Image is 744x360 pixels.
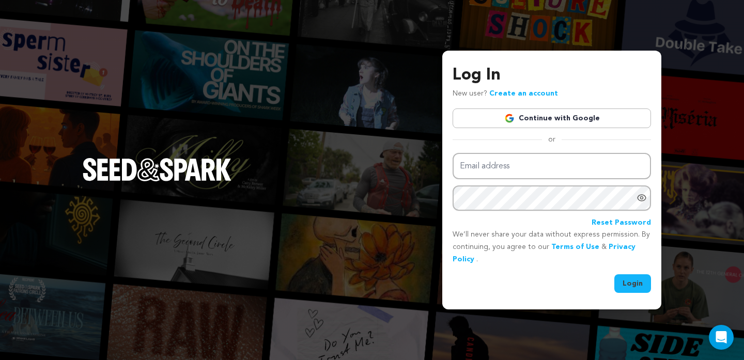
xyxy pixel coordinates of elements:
button: Login [614,274,651,293]
p: New user? [453,88,558,100]
div: Open Intercom Messenger [709,325,734,350]
a: Seed&Spark Homepage [83,158,231,201]
a: Terms of Use [551,243,599,251]
a: Reset Password [592,217,651,229]
img: Seed&Spark Logo [83,158,231,181]
a: Privacy Policy [453,243,636,263]
input: Email address [453,153,651,179]
a: Show password as plain text. Warning: this will display your password on the screen. [637,193,647,203]
p: We’ll never share your data without express permission. By continuing, you agree to our & . [453,229,651,265]
a: Continue with Google [453,108,651,128]
a: Create an account [489,90,558,97]
img: Google logo [504,113,515,123]
h3: Log In [453,63,651,88]
span: or [542,134,562,145]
